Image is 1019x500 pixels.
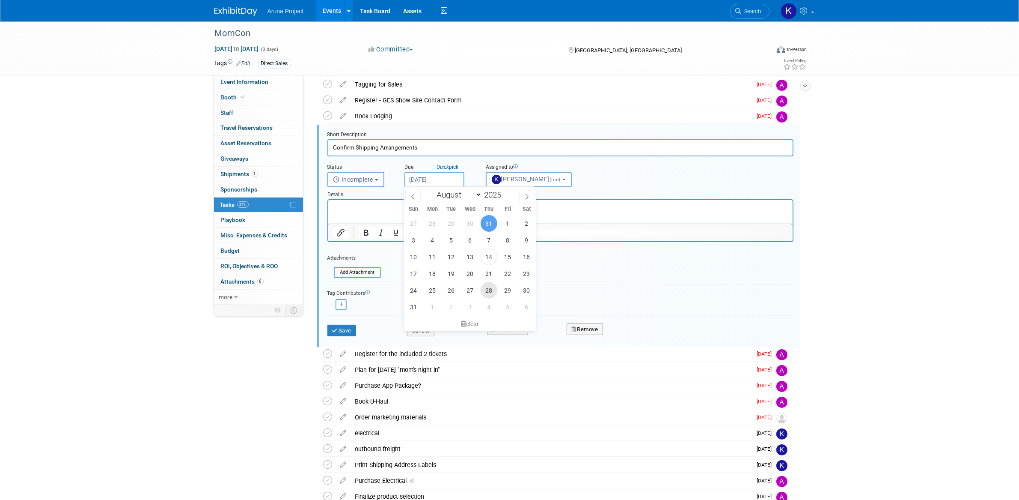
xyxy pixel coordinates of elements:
[730,4,769,19] a: Search
[776,365,787,376] img: April Berg
[221,171,258,177] span: Shipments
[327,187,793,199] div: Details
[498,207,517,212] span: Fri
[424,215,441,232] span: July 28, 2025
[220,201,249,208] span: Tasks
[443,215,460,232] span: July 29, 2025
[214,259,303,274] a: ROI, Objectives & ROO
[443,232,460,249] span: August 5, 2025
[781,3,797,19] img: Kristal Miller
[351,93,752,108] div: Register - GES Show Site Contact Form
[221,186,258,193] span: Sponsorships
[550,177,561,183] span: (me)
[214,59,251,69] td: Tags
[481,249,497,265] span: August 14, 2025
[373,227,388,239] button: Italic
[486,172,572,187] button: [PERSON_NAME](me)
[433,189,482,200] select: Month
[442,207,460,212] span: Tue
[776,444,787,455] img: Kristal Miller
[481,265,497,282] span: August 21, 2025
[575,47,682,54] span: [GEOGRAPHIC_DATA], [GEOGRAPHIC_DATA]
[424,299,441,315] span: September 1, 2025
[233,45,241,52] span: to
[214,120,303,135] a: Travel Reservations
[351,362,752,377] div: Plan for [DATE] "mom's night in"
[336,366,351,374] a: edit
[336,461,351,469] a: edit
[327,288,793,297] div: Tag Contributors
[404,207,423,212] span: Sun
[757,383,776,389] span: [DATE]
[777,46,785,53] img: Format-Inperson.png
[486,164,593,172] div: Assigned to
[776,476,787,487] img: April Berg
[405,265,422,282] span: August 17, 2025
[351,347,752,361] div: Register for the included 2 tickets
[404,317,536,331] div: clear
[214,228,303,243] a: Misc. Expenses & Credits
[776,96,787,107] img: April Berg
[460,207,479,212] span: Wed
[499,232,516,249] span: August 8, 2025
[757,398,776,404] span: [DATE]
[518,282,535,299] span: August 30, 2025
[327,139,793,156] input: Name of task or a short description
[336,413,351,421] a: edit
[214,151,303,166] a: Giveaways
[443,265,460,282] span: August 19, 2025
[462,249,478,265] span: August 13, 2025
[757,414,776,420] span: [DATE]
[221,94,247,101] span: Booth
[423,207,442,212] span: Mon
[757,446,776,452] span: [DATE]
[351,473,752,488] div: Purchase Electrical
[351,109,752,123] div: Book Lodging
[214,105,303,120] a: Staff
[214,167,303,182] a: Shipments1
[776,413,787,424] img: Unassigned
[333,227,348,239] button: Insert/edit link
[336,112,351,120] a: edit
[517,207,536,212] span: Sat
[518,232,535,249] span: August 9, 2025
[518,299,535,315] span: September 6, 2025
[214,243,303,258] a: Budget
[424,265,441,282] span: August 18, 2025
[327,172,384,187] button: Incomplete
[351,442,752,456] div: outbound freight
[776,381,787,392] img: April Berg
[499,215,516,232] span: August 1, 2025
[405,299,422,315] span: August 31, 2025
[757,494,776,500] span: [DATE]
[327,325,357,337] button: Save
[481,299,497,315] span: September 4, 2025
[424,232,441,249] span: August 4, 2025
[567,323,603,335] button: Remove
[424,249,441,265] span: August 11, 2025
[214,274,303,289] a: Attachments6
[351,378,752,393] div: Purchase App Package?
[358,227,373,239] button: Bold
[214,290,303,305] a: more
[757,81,776,87] span: [DATE]
[518,215,535,232] span: August 2, 2025
[405,249,422,265] span: August 10, 2025
[518,249,535,265] span: August 16, 2025
[481,282,497,299] span: August 28, 2025
[336,477,351,485] a: edit
[257,278,264,284] span: 6
[365,45,416,54] button: Committed
[776,111,787,123] img: April Berg
[221,155,249,162] span: Giveaways
[221,124,273,131] span: Travel Reservations
[241,95,245,99] i: Booth reservation complete
[351,426,752,440] div: electrical
[214,182,303,197] a: Sponsorships
[499,249,516,265] span: August 15, 2025
[405,282,422,299] span: August 24, 2025
[214,75,303,90] a: Event Information
[221,263,278,269] span: ROI, Objectives & ROO
[776,349,787,360] img: April Berg
[214,198,303,213] a: Tasks31%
